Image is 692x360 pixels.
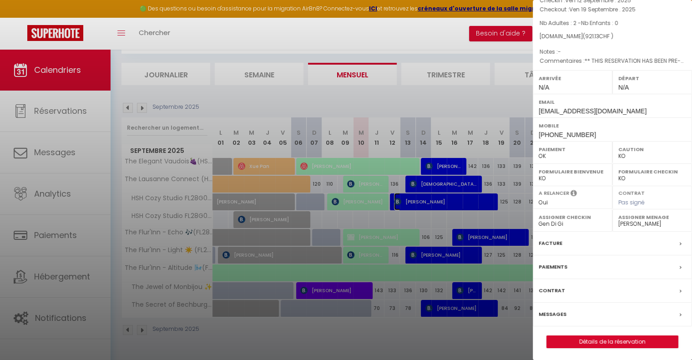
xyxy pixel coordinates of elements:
label: Email [539,97,686,106]
label: Contrat [539,286,565,295]
span: ( CHF ) [583,32,613,40]
span: N/A [539,84,549,91]
span: Ven 19 Septembre . 2025 [569,5,636,13]
label: Messages [539,309,566,319]
label: A relancer [539,189,569,197]
i: Sélectionner OUI si vous souhaiter envoyer les séquences de messages post-checkout [571,189,577,199]
span: [PHONE_NUMBER] [539,131,596,138]
label: Facture [539,238,562,248]
label: Contrat [618,189,645,195]
p: Commentaires : [540,56,685,66]
label: Arrivée [539,74,606,83]
label: Paiements [539,262,567,272]
button: Détails de la réservation [546,335,678,348]
span: N/A [618,84,629,91]
label: Départ [618,74,686,83]
label: Mobile [539,121,686,130]
p: Notes : [540,47,685,56]
label: Paiement [539,145,606,154]
div: [DOMAIN_NAME] [540,32,685,41]
span: [EMAIL_ADDRESS][DOMAIN_NAME] [539,107,647,115]
a: Détails de la réservation [547,336,678,348]
span: Pas signé [618,198,645,206]
label: Assigner Menage [618,213,686,222]
label: Formulaire Bienvenue [539,167,606,176]
label: Caution [618,145,686,154]
label: Formulaire Checkin [618,167,686,176]
span: - [558,48,561,56]
button: Ouvrir le widget de chat LiveChat [7,4,35,31]
label: Assigner Checkin [539,213,606,222]
span: Nb Enfants : 0 [581,19,618,27]
span: Nb Adultes : 2 - [540,19,618,27]
p: Checkout : [540,5,685,14]
span: 921.13 [585,32,599,40]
